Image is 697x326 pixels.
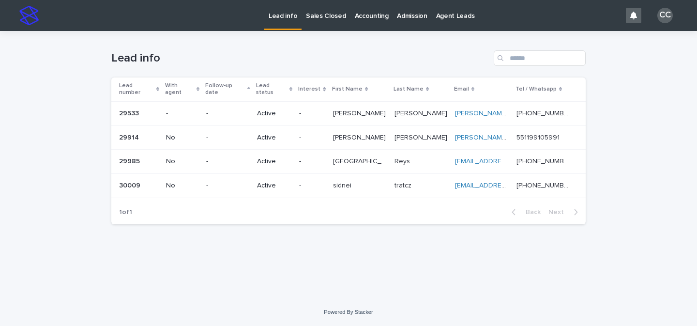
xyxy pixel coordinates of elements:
p: - [206,134,249,142]
p: 29914 [119,132,141,142]
tr: 2953329533 --Active-[PERSON_NAME][PERSON_NAME] [PERSON_NAME][PERSON_NAME] [PERSON_NAME][EMAIL_ADD... [111,101,586,125]
p: - [166,109,198,118]
p: [PHONE_NUMBER] [516,155,572,166]
p: - [206,109,249,118]
p: [PHONE_NUMBER] [516,180,572,190]
input: Search [494,50,586,66]
p: - [299,109,325,118]
p: [PERSON_NAME] [394,108,449,118]
a: Powered By Stacker [324,309,373,315]
p: Active [257,157,291,166]
a: [EMAIL_ADDRESS][DOMAIN_NAME] [455,182,564,189]
p: No [166,182,198,190]
button: Back [504,208,545,217]
p: First Name [332,84,363,94]
p: 29533 [119,108,141,118]
p: [PERSON_NAME] [394,132,449,142]
p: - [299,182,325,190]
p: 30009 [119,180,142,190]
span: Back [520,209,541,216]
p: Follow-up date [205,80,245,98]
p: Active [257,134,291,142]
p: With agent [165,80,194,98]
h1: Lead info [111,51,490,65]
p: - [299,157,325,166]
span: Next [548,209,570,216]
a: [PERSON_NAME][EMAIL_ADDRESS][DOMAIN_NAME] [455,110,617,117]
p: Reys [394,155,412,166]
p: - [206,157,249,166]
p: 29985 [119,155,142,166]
button: Next [545,208,586,217]
p: No [166,157,198,166]
p: Tel / Whatsapp [515,84,557,94]
p: sidnei [333,180,353,190]
a: [EMAIL_ADDRESS][DOMAIN_NAME] [455,158,564,165]
p: Interest [298,84,320,94]
img: stacker-logo-s-only.png [19,6,39,25]
p: Active [257,109,291,118]
tr: 2998529985 No-Active-[GEOGRAPHIC_DATA][GEOGRAPHIC_DATA] ReysReys [EMAIL_ADDRESS][DOMAIN_NAME] [PH... [111,150,586,174]
p: tratcz [394,180,413,190]
p: [PERSON_NAME] [333,108,388,118]
p: Lead status [256,80,287,98]
p: Active [257,182,291,190]
div: CC [657,8,673,23]
p: 551199105991 [516,132,561,142]
p: - [299,134,325,142]
tr: 2991429914 No-Active-[PERSON_NAME][PERSON_NAME] [PERSON_NAME][PERSON_NAME] [PERSON_NAME][EMAIL_AD... [111,125,586,150]
p: [PHONE_NUMBER] [516,108,572,118]
tr: 3000930009 No-Active-sidneisidnei tratcztratcz [EMAIL_ADDRESS][DOMAIN_NAME] [PHONE_NUMBER][PHONE_... [111,174,586,198]
p: - [206,182,249,190]
p: Email [454,84,469,94]
p: 1 of 1 [111,201,140,224]
p: [GEOGRAPHIC_DATA] [333,155,389,166]
a: [PERSON_NAME][EMAIL_ADDRESS][DOMAIN_NAME] [455,134,617,141]
p: [PERSON_NAME] [333,132,388,142]
p: No [166,134,198,142]
p: Last Name [394,84,424,94]
p: Lead number [119,80,154,98]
